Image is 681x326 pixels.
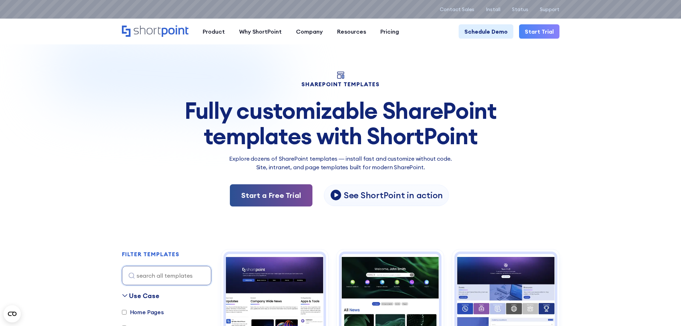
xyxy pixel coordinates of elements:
[486,6,500,12] a: Install
[519,24,559,39] a: Start Trial
[122,98,559,149] div: Fully customizable SharePoint templates with ShortPoint
[330,24,373,39] a: Resources
[380,27,399,36] div: Pricing
[239,27,282,36] div: Why ShortPoint
[4,305,21,322] button: Open CMP widget
[344,190,443,201] p: See ShortPoint in action
[122,251,179,258] h2: FILTER TEMPLATES
[122,25,188,38] a: Home
[540,6,559,12] a: Support
[230,184,312,206] a: Start a Free Trial
[129,291,159,301] div: Use Case
[296,27,323,36] div: Company
[203,27,225,36] div: Product
[440,6,474,12] a: Contact Sales
[122,310,127,315] input: Home Pages
[373,24,406,39] a: Pricing
[122,82,559,87] h1: SHAREPOINT TEMPLATES
[552,243,681,326] iframe: Chat Widget
[122,266,211,285] input: search all templates
[289,24,330,39] a: Company
[337,27,366,36] div: Resources
[459,24,513,39] a: Schedule Demo
[196,24,232,39] a: Product
[232,24,289,39] a: Why ShortPoint
[512,6,528,12] a: Status
[122,308,164,316] label: Home Pages
[122,154,559,171] p: Explore dozens of SharePoint templates — install fast and customize without code. Site, intranet,...
[324,185,449,206] a: open lightbox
